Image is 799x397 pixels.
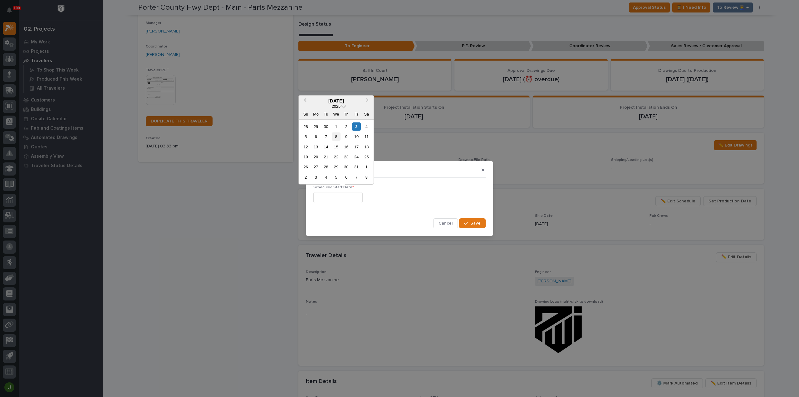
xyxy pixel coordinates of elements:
div: Tu [322,110,330,118]
span: Cancel [439,221,453,226]
button: Cancel [433,218,458,228]
div: Choose Saturday, November 8th, 2025 [362,173,371,181]
div: Choose Thursday, October 16th, 2025 [342,142,350,151]
div: Choose Tuesday, October 28th, 2025 [322,163,330,171]
div: Choose Monday, November 3rd, 2025 [311,173,320,181]
button: Next Month [363,96,373,106]
div: Choose Tuesday, September 30th, 2025 [322,122,330,131]
div: Choose Sunday, October 26th, 2025 [301,163,310,171]
div: Choose Thursday, November 6th, 2025 [342,173,350,181]
div: Choose Monday, September 29th, 2025 [311,122,320,131]
div: We [332,110,340,118]
div: Choose Saturday, October 4th, 2025 [362,122,371,131]
div: Choose Wednesday, October 8th, 2025 [332,132,340,141]
div: Choose Monday, October 6th, 2025 [311,132,320,141]
div: Choose Sunday, November 2nd, 2025 [301,173,310,181]
div: Choose Friday, October 31st, 2025 [352,163,360,171]
div: Choose Tuesday, October 21st, 2025 [322,153,330,161]
div: Choose Monday, October 13th, 2025 [311,142,320,151]
div: Choose Sunday, September 28th, 2025 [301,122,310,131]
div: Choose Thursday, October 2nd, 2025 [342,122,350,131]
div: Choose Tuesday, October 7th, 2025 [322,132,330,141]
span: Save [470,221,481,226]
div: Choose Sunday, October 19th, 2025 [301,153,310,161]
div: Choose Tuesday, October 14th, 2025 [322,142,330,151]
div: Choose Wednesday, October 1st, 2025 [332,122,340,131]
div: Choose Friday, October 3rd, 2025 [352,122,360,131]
div: Choose Tuesday, November 4th, 2025 [322,173,330,181]
div: Choose Monday, October 20th, 2025 [311,153,320,161]
div: Choose Wednesday, October 29th, 2025 [332,163,340,171]
div: Choose Wednesday, October 15th, 2025 [332,142,340,151]
div: Choose Thursday, October 9th, 2025 [342,132,350,141]
div: Choose Saturday, October 11th, 2025 [362,132,371,141]
div: month 2025-10 [301,122,371,182]
button: Save [459,218,486,228]
span: 2025 [332,104,341,108]
span: Scheduled Start Date [313,186,354,189]
div: Su [301,110,310,118]
div: Choose Saturday, October 18th, 2025 [362,142,371,151]
div: Choose Wednesday, October 22nd, 2025 [332,153,340,161]
div: Choose Wednesday, November 5th, 2025 [332,173,340,181]
div: Choose Thursday, October 30th, 2025 [342,163,350,171]
div: Mo [311,110,320,118]
div: Fr [352,110,360,118]
div: Choose Friday, October 24th, 2025 [352,153,360,161]
div: Choose Saturday, November 1st, 2025 [362,163,371,171]
div: [DATE] [299,98,374,103]
div: Sa [362,110,371,118]
div: Choose Thursday, October 23rd, 2025 [342,153,350,161]
div: Choose Friday, October 10th, 2025 [352,132,360,141]
div: Th [342,110,350,118]
button: Previous Month [299,96,309,106]
div: Choose Monday, October 27th, 2025 [311,163,320,171]
div: Choose Friday, November 7th, 2025 [352,173,360,181]
div: Choose Saturday, October 25th, 2025 [362,153,371,161]
div: Choose Friday, October 17th, 2025 [352,142,360,151]
div: Choose Sunday, October 12th, 2025 [301,142,310,151]
div: Choose Sunday, October 5th, 2025 [301,132,310,141]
